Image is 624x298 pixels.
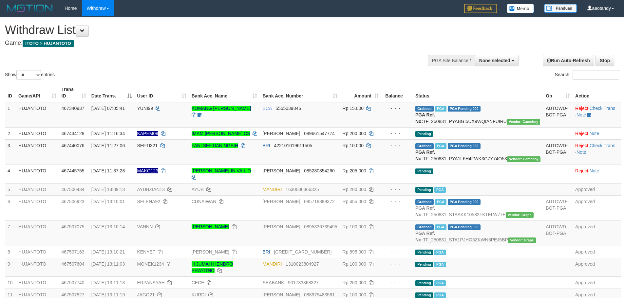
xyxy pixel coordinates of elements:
[435,143,446,149] span: Marked by aeorahmat
[16,195,59,220] td: HUJANTOTO
[62,187,85,192] span: 467506434
[192,131,250,136] a: IMAM [PERSON_NAME] CS
[62,168,85,173] span: 467445755
[91,187,125,192] span: [DATE] 13:09:13
[5,246,16,258] td: 8
[448,224,481,230] span: PGA Pending
[137,249,155,254] span: KENYET
[343,168,366,173] span: Rp 205.000
[91,168,125,173] span: [DATE] 11:37:28
[137,168,158,173] span: Nama rekening ada tanda titik/strip, harap diedit
[62,106,85,111] span: 467340937
[137,280,164,285] span: ERPANSYAH
[304,199,334,204] span: Copy 085718899372 to clipboard
[413,102,543,128] td: TF_250831_PYABGI5UX9WQIANFUIRU
[5,183,16,195] td: 5
[590,168,599,173] a: Note
[16,127,59,139] td: HUJANTOTO
[573,83,621,102] th: Action
[573,183,621,195] td: Approved
[137,224,153,229] span: VANNN
[192,261,233,273] a: H JUMAH HENDRO PRAYITNO
[575,131,588,136] a: Reject
[381,83,413,102] th: Balance
[384,261,410,267] div: - - -
[192,199,217,204] a: CUNAIWAN
[590,143,615,148] a: Check Trans
[91,261,125,267] span: [DATE] 13:11:03
[435,224,446,230] span: Marked by aeorahmat
[288,280,318,285] span: Copy 901733868327 to clipboard
[415,231,435,242] b: PGA Ref. No:
[62,131,85,136] span: 467434128
[62,249,85,254] span: 467507163
[5,70,55,80] label: Show entries
[343,143,364,148] span: Rp 10.000
[384,167,410,174] div: - - -
[192,143,238,148] a: FANI SEFTIANINGSIH
[415,199,434,205] span: Grabbed
[448,199,481,205] span: PGA Pending
[192,249,229,254] a: [PERSON_NAME]
[464,4,497,13] img: Feedback.jpg
[434,250,446,255] span: Marked by aeoyoh
[577,112,586,117] a: Note
[16,276,59,289] td: HUJANTOTO
[137,143,158,148] span: SEFTI321
[415,205,435,217] b: PGA Ref. No:
[434,280,446,286] span: Marked by aeorahmat
[5,40,409,46] h4: Game:
[304,292,334,297] span: Copy 088975483561 to clipboard
[91,292,125,297] span: [DATE] 13:11:19
[16,70,41,80] select: Showentries
[415,131,433,137] span: Pending
[415,224,434,230] span: Grabbed
[475,55,519,66] button: None selected
[413,195,543,220] td: TF_250831_STAAKK10582FK1ELW77E
[506,212,534,218] span: Vendor URL: https://settle31.1velocity.biz
[5,3,55,13] img: MOTION_logo.png
[434,292,446,298] span: Marked by aeorahmat
[5,102,16,128] td: 1
[507,156,540,162] span: Vendor URL: https://payment21.1velocity.biz
[262,280,284,285] span: SEABANK
[384,198,410,205] div: - - -
[573,70,619,80] input: Search:
[189,83,260,102] th: Bank Acc. Name: activate to sort column ascending
[286,187,319,192] span: Copy 1630006366325 to clipboard
[304,168,334,173] span: Copy 085280854260 to clipboard
[343,224,366,229] span: Rp 100.000
[573,246,621,258] td: Approved
[137,106,153,111] span: YUNI99
[5,195,16,220] td: 6
[262,292,300,297] span: [PERSON_NAME]
[415,143,434,149] span: Grabbed
[192,168,251,173] a: [PERSON_NAME]-IN VAILID
[16,139,59,165] td: HUJANTOTO
[384,142,410,149] div: - - -
[5,258,16,276] td: 9
[62,199,85,204] span: 467506923
[16,83,59,102] th: Game/API: activate to sort column ascending
[415,250,433,255] span: Pending
[384,186,410,193] div: - - -
[62,280,85,285] span: 467507740
[507,119,540,125] span: Vendor URL: https://payment21.1velocity.biz
[435,199,446,205] span: Marked by aeorahmat
[91,249,125,254] span: [DATE] 13:10:21
[573,195,621,220] td: Approved
[343,249,366,254] span: Rp 895.000
[137,187,165,192] span: AYUBZIAN13
[384,279,410,286] div: - - -
[343,292,366,297] span: Rp 100.000
[413,220,543,246] td: TF_250831_STA1PJHO5ZKWN5PEJ5BP
[286,261,319,267] span: Copy 1310023804927 to clipboard
[5,127,16,139] td: 2
[134,83,189,102] th: User ID: activate to sort column ascending
[5,220,16,246] td: 7
[62,292,85,297] span: 467507827
[262,187,282,192] span: MANDIRI
[415,262,433,267] span: Pending
[384,130,410,137] div: - - -
[16,220,59,246] td: HUJANTOTO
